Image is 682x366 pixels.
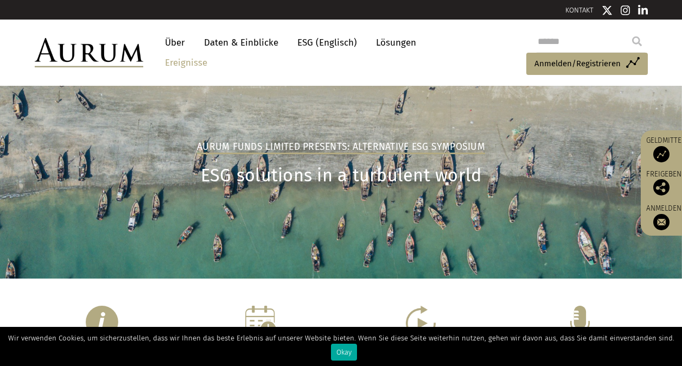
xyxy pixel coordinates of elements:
a: Lösungen [371,33,422,53]
font: Freigeben [646,169,681,179]
img: Diesen Beitrag teilen [653,179,670,195]
font: Wir verwenden Cookies, um sicherzustellen, dass wir Ihnen das beste Erlebnis auf unserer Website ... [8,334,674,342]
img: Melden Sie sich für unseren Newsletter an [653,214,670,230]
a: Ereignisse [160,53,207,73]
img: Zugang zu Geldern [653,146,670,162]
a: Anmelden/Registrieren [526,53,648,75]
a: KONTAKT [565,6,594,14]
a: Daten & Einblicke [199,33,284,53]
input: Submit [626,30,648,52]
img: Linkedin-Symbol [638,5,648,16]
span: Anmelden/Registrieren [534,57,621,70]
a: Über [160,33,190,53]
img: Aurum [35,38,143,67]
img: Instagram-Symbol [621,5,630,16]
h1: ESG solutions in a turbulent world [35,165,648,186]
font: Anmelden [646,204,681,213]
a: Anmelden [646,204,681,230]
h2: Aurum Funds Limited Presents: Alternative ESG Symposium [197,141,485,154]
a: ESG (Englisch) [292,33,362,53]
img: Twitter-Symbol [602,5,613,16]
div: Okay [331,344,357,361]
